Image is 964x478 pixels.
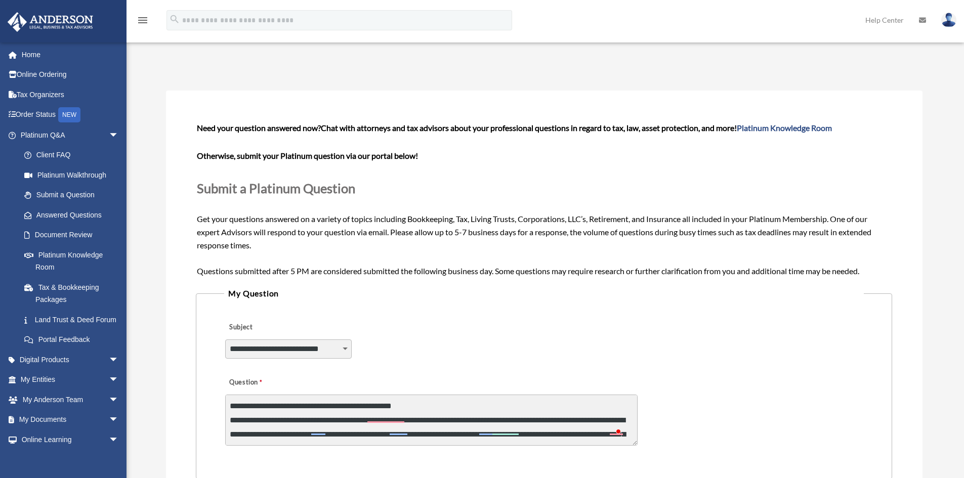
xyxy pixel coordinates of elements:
[137,18,149,26] a: menu
[109,410,129,430] span: arrow_drop_down
[197,181,355,196] span: Submit a Platinum Question
[7,105,134,125] a: Order StatusNEW
[7,65,134,85] a: Online Ordering
[14,225,134,245] a: Document Review
[169,14,180,25] i: search
[7,350,134,370] a: Digital Productsarrow_drop_down
[58,107,80,122] div: NEW
[7,84,134,105] a: Tax Organizers
[321,123,832,133] span: Chat with attorneys and tax advisors about your professional questions in regard to tax, law, ass...
[137,14,149,26] i: menu
[14,185,129,205] a: Submit a Question
[5,12,96,32] img: Anderson Advisors Platinum Portal
[197,123,891,275] span: Get your questions answered on a variety of topics including Bookkeeping, Tax, Living Trusts, Cor...
[197,123,321,133] span: Need your question answered now?
[225,395,638,446] textarea: To enrich screen reader interactions, please activate Accessibility in Grammarly extension settings
[225,376,304,390] label: Question
[14,310,134,330] a: Land Trust & Deed Forum
[14,277,134,310] a: Tax & Bookkeeping Packages
[224,286,863,300] legend: My Question
[109,370,129,390] span: arrow_drop_down
[7,389,134,410] a: My Anderson Teamarrow_drop_down
[7,429,134,450] a: Online Learningarrow_drop_down
[7,410,134,430] a: My Documentsarrow_drop_down
[14,205,134,225] a: Answered Questions
[941,13,956,27] img: User Pic
[197,151,418,160] b: Otherwise, submit your Platinum question via our portal below!
[14,245,134,277] a: Platinum Knowledge Room
[109,429,129,450] span: arrow_drop_down
[109,125,129,146] span: arrow_drop_down
[14,145,134,165] a: Client FAQ
[7,370,134,390] a: My Entitiesarrow_drop_down
[225,321,321,335] label: Subject
[737,123,832,133] a: Platinum Knowledge Room
[7,45,134,65] a: Home
[109,389,129,410] span: arrow_drop_down
[14,330,134,350] a: Portal Feedback
[109,350,129,370] span: arrow_drop_down
[14,165,134,185] a: Platinum Walkthrough
[7,125,134,145] a: Platinum Q&Aarrow_drop_down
